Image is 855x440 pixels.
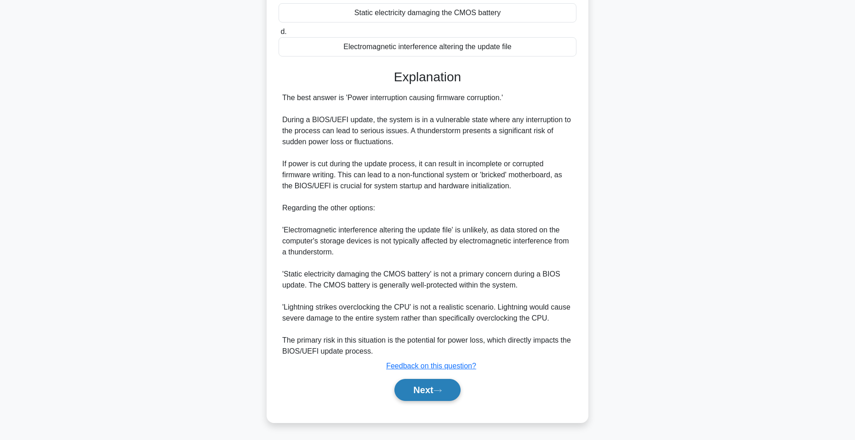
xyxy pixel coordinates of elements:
[282,92,573,357] div: The best answer is 'Power interruption causing firmware corruption.' During a BIOS/UEFI update, t...
[279,37,576,56] div: Electromagnetic interference altering the update file
[394,379,460,401] button: Next
[280,28,286,35] span: d.
[386,362,476,370] a: Feedback on this question?
[284,69,571,85] h3: Explanation
[279,3,576,23] div: Static electricity damaging the CMOS battery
